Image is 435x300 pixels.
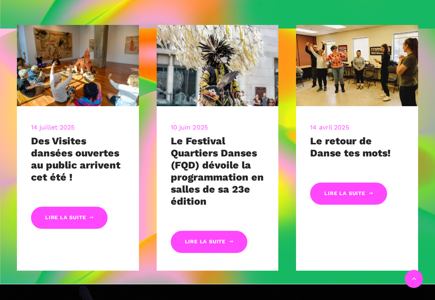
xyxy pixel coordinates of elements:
[171,135,264,207] a: Le Festival Quartiers Danses (FQD) dévoile la programmation en salles de sa 23e édition
[31,207,108,229] a: Lire la suite
[171,231,247,253] a: Lire la suite
[31,123,75,131] a: 14 juillet 2025
[157,25,279,106] img: R Barbara Diabo 11 crédit Romain Lorraine (30)
[310,135,391,159] a: Le retour de Danse tes mots!
[171,123,208,131] a: 10 juin 2025
[310,123,349,131] a: 14 avril 2025
[296,25,418,106] img: CARI, 8 mars 2023-209
[310,183,387,205] a: Lire la suite
[17,25,139,106] img: 20240905-9595
[31,135,120,183] a: Des Visites dansées ouvertes au public arrivent cet été !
